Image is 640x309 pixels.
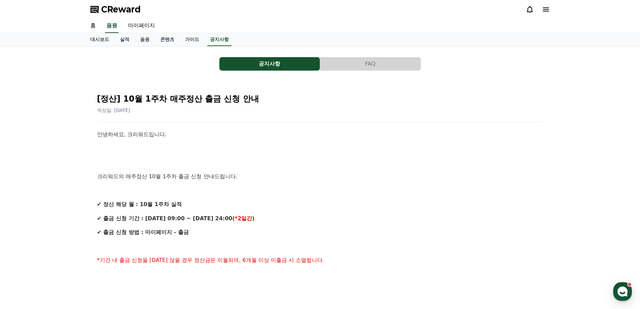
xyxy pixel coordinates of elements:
[115,33,135,46] a: 실적
[85,19,101,33] a: 홈
[180,33,205,46] a: 가이드
[85,33,115,46] a: 대시보드
[101,4,141,15] span: CReward
[155,33,180,46] a: 콘텐츠
[97,93,543,104] h2: [정산] 10월 1주차 매주정산 출금 신청 안내
[97,172,543,181] p: 크리워드의 매주정산 10월 1주차 출금 신청 안내드립니다.
[97,108,130,113] span: 작성일: [DATE]
[97,229,189,235] strong: ✔ 출금 신청 방법 : 마이페이지 - 출금
[97,215,232,222] strong: ✔ 출금 신청 기간 : [DATE] 09:00 ~ [DATE] 24:00
[105,19,119,33] a: 음원
[97,201,182,207] strong: ✔ 정산 해당 월 : 10월 1주차 실적
[207,33,231,46] a: 공지사항
[135,33,155,46] a: 음원
[90,4,141,15] a: CReward
[123,19,160,33] a: 마이페이지
[97,130,543,139] p: 안녕하세요, 크리워드입니다.
[320,57,421,71] button: FAQ
[232,215,254,222] strong: (*2일간)
[97,257,325,263] span: *기간 내 출금 신청을 [DATE] 않을 경우 정산금은 이월되며, 6개월 이상 미출금 시 소멸됩니다.
[219,57,320,71] button: 공지사항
